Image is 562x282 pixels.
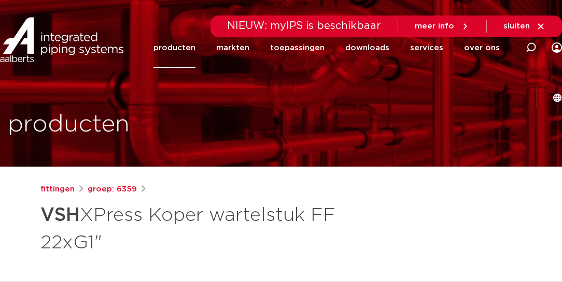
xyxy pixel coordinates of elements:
[8,108,130,141] h1: producten
[216,28,249,68] a: markten
[415,22,454,30] span: meer info
[410,28,443,68] a: services
[40,200,358,256] h1: XPress Koper wartelstuk FF 22xG1"
[40,183,75,196] a: fittingen
[270,28,325,68] a: toepassingen
[345,28,389,68] a: downloads
[153,28,195,68] a: producten
[227,21,381,31] span: NIEUW: myIPS is beschikbaar
[415,22,470,31] a: meer info
[503,22,545,31] a: sluiten
[40,206,80,225] strong: VSH
[503,22,530,30] span: sluiten
[153,28,500,68] nav: Menu
[464,28,500,68] a: over ons
[88,183,137,196] a: groep: 6359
